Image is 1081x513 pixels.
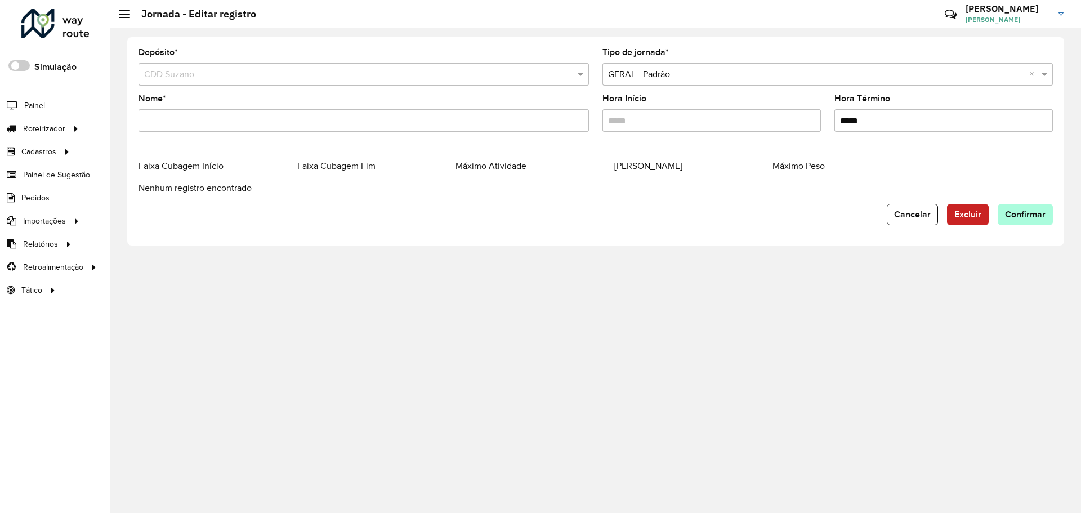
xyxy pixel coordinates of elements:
span: Cancelar [894,209,931,219]
span: [PERSON_NAME] [614,161,682,171]
datatable-header-cell: Faixa Cubagem Fim [297,159,456,173]
span: [PERSON_NAME] [966,15,1050,25]
span: Máximo Atividade [455,161,526,171]
span: Painel [24,100,45,111]
label: Nome [139,92,166,105]
span: Painel de Sugestão [23,169,90,181]
datatable-header-cell: Máximo Peso [772,159,931,173]
button: Confirmar [998,204,1053,225]
span: Pedidos [21,192,50,204]
span: Máximo Peso [772,161,825,171]
label: Hora Término [834,92,890,105]
button: Cancelar [887,204,938,225]
span: Cadastros [21,146,56,158]
datatable-header-cell: Máximo Atividade [455,159,614,173]
label: Simulação [34,60,77,74]
span: Excluir [954,209,981,219]
span: Confirmar [1005,209,1046,219]
span: Roteirizador [23,123,65,135]
a: Contato Rápido [939,2,963,26]
h3: [PERSON_NAME] [966,3,1050,14]
span: Retroalimentação [23,261,83,273]
datatable-header-cell: Máximo Cubagem [614,159,773,173]
span: Faixa Cubagem Fim [297,161,376,171]
span: Clear all [1029,68,1039,81]
div: Nenhum registro encontrado [139,181,1053,195]
span: Importações [23,215,66,227]
label: Hora Início [602,92,646,105]
button: Excluir [947,204,989,225]
h2: Jornada - Editar registro [130,8,256,20]
datatable-header-cell: Faixa Cubagem Início [139,159,297,173]
label: Depósito [139,46,178,59]
span: Relatórios [23,238,58,250]
label: Tipo de jornada [602,46,669,59]
span: Faixa Cubagem Início [139,161,224,171]
span: Tático [21,284,42,296]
